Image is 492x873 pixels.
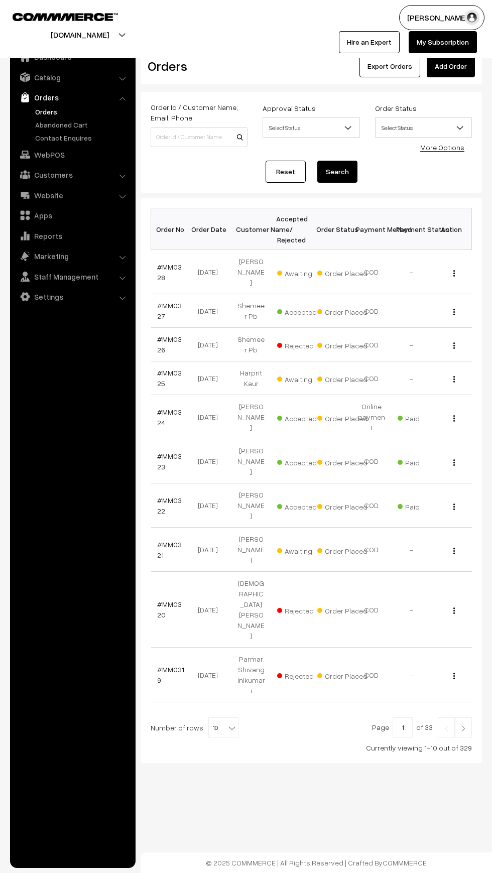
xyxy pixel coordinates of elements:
[231,439,271,483] td: [PERSON_NAME]
[317,668,367,681] span: Order Placed
[351,572,392,648] td: COD
[151,127,248,147] input: Order Id / Customer Name / Customer Email / Customer Phone
[392,208,432,250] th: Payment Status
[392,361,432,395] td: -
[33,106,132,117] a: Orders
[151,102,248,123] label: Order Id / Customer Name, Email, Phone
[453,376,455,383] img: Menu
[375,117,472,138] span: Select Status
[157,452,182,471] a: #MM0323
[453,673,455,679] img: Menu
[231,483,271,528] td: [PERSON_NAME]
[33,133,132,143] a: Contact Enquires
[231,250,271,294] td: [PERSON_NAME]
[157,335,182,354] a: #MM0326
[392,648,432,702] td: -
[453,309,455,315] img: Menu
[191,572,231,648] td: [DATE]
[351,483,392,528] td: COD
[453,548,455,554] img: Menu
[13,247,132,265] a: Marketing
[317,338,367,351] span: Order Placed
[317,371,367,385] span: Order Placed
[317,304,367,317] span: Order Placed
[148,58,247,74] h2: Orders
[231,648,271,702] td: Parmar Shivanginikumari
[263,117,359,138] span: Select Status
[231,294,271,328] td: Shemeer Pb
[231,208,271,250] th: Customer Name
[157,665,184,684] a: #MM0319
[263,103,316,113] label: Approval Status
[33,119,132,130] a: Abandoned Cart
[277,411,327,424] span: Accepted
[277,304,327,317] span: Accepted
[209,718,238,738] span: 10
[16,22,144,47] button: [DOMAIN_NAME]
[351,208,392,250] th: Payment Method
[317,543,367,556] span: Order Placed
[191,208,231,250] th: Order Date
[432,208,472,250] th: Action
[453,459,455,466] img: Menu
[392,572,432,648] td: -
[398,455,448,468] span: Paid
[231,395,271,439] td: [PERSON_NAME]
[317,161,357,183] button: Search
[141,852,492,873] footer: © 2025 COMMMERCE | All Rights Reserved | Crafted By
[231,328,271,361] td: Shemeer Pb
[339,31,400,53] a: Hire an Expert
[409,31,477,53] a: My Subscription
[277,668,327,681] span: Rejected
[464,10,479,25] img: user
[231,528,271,572] td: [PERSON_NAME]
[191,294,231,328] td: [DATE]
[459,725,468,731] img: Right
[351,328,392,361] td: COD
[453,415,455,422] img: Menu
[191,528,231,572] td: [DATE]
[151,208,191,250] th: Order No
[277,543,327,556] span: Awaiting
[13,166,132,184] a: Customers
[427,55,475,77] a: Add Order
[392,250,432,294] td: -
[157,540,182,559] a: #MM0321
[399,5,484,30] button: [PERSON_NAME]…
[191,361,231,395] td: [DATE]
[263,119,359,137] span: Select Status
[442,725,451,731] img: Left
[13,186,132,204] a: Website
[191,648,231,702] td: [DATE]
[191,395,231,439] td: [DATE]
[277,266,327,279] span: Awaiting
[13,13,118,21] img: COMMMERCE
[351,250,392,294] td: COD
[453,270,455,277] img: Menu
[453,342,455,349] img: Menu
[372,723,389,731] span: Page
[191,439,231,483] td: [DATE]
[392,528,432,572] td: -
[277,499,327,512] span: Accepted
[359,55,420,77] button: Export Orders
[157,408,182,427] a: #MM0324
[13,68,132,86] a: Catalog
[351,648,392,702] td: COD
[191,328,231,361] td: [DATE]
[13,10,100,22] a: COMMMERCE
[277,338,327,351] span: Rejected
[453,607,455,614] img: Menu
[157,496,182,515] a: #MM0322
[13,268,132,286] a: Staff Management
[416,723,433,731] span: of 33
[317,455,367,468] span: Order Placed
[13,206,132,224] a: Apps
[392,294,432,328] td: -
[420,143,464,152] a: More Options
[13,88,132,106] a: Orders
[317,499,367,512] span: Order Placed
[311,208,351,250] th: Order Status
[351,294,392,328] td: COD
[231,572,271,648] td: [DEMOGRAPHIC_DATA][PERSON_NAME]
